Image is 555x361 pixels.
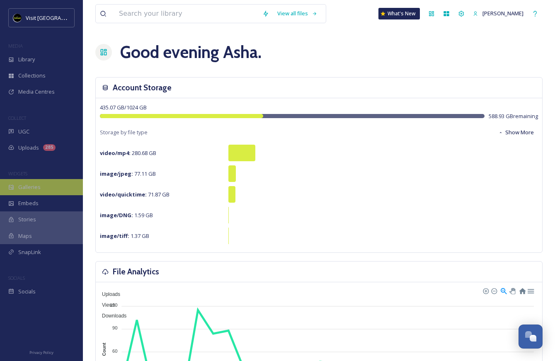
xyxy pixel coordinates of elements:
span: SnapLink [18,248,41,256]
span: UGC [18,128,29,136]
span: WIDGETS [8,170,27,177]
span: Collections [18,72,46,80]
div: Reset Zoom [519,287,526,294]
div: Menu [527,287,534,294]
tspan: 60 [112,348,117,353]
span: MEDIA [8,43,23,49]
span: Galleries [18,183,41,191]
span: 77.11 GB [100,170,156,177]
button: Open Chat [519,325,543,349]
tspan: 120 [110,303,117,308]
div: Zoom Out [491,288,497,293]
span: Privacy Policy [29,350,53,355]
strong: image/jpeg : [100,170,133,177]
span: 1.37 GB [100,232,149,240]
strong: image/DNG : [100,211,133,219]
span: 435.07 GB / 1024 GB [100,104,147,111]
text: Count [102,343,107,356]
tspan: 90 [112,325,117,330]
span: Socials [18,288,36,296]
div: Selection Zoom [500,287,507,294]
span: Embeds [18,199,39,207]
h3: Account Storage [113,82,172,94]
button: Show More [494,124,538,141]
span: Downloads [96,313,126,319]
span: [PERSON_NAME] [482,10,523,17]
span: 280.68 GB [100,149,156,157]
span: Views [96,302,115,308]
a: Privacy Policy [29,347,53,357]
strong: video/quicktime : [100,191,147,198]
span: Storage by file type [100,128,148,136]
a: What's New [378,8,420,19]
div: Zoom In [482,288,488,293]
h3: File Analytics [113,266,159,278]
a: View all files [273,5,322,22]
span: COLLECT [8,115,26,121]
div: Panning [509,288,514,293]
span: Stories [18,216,36,223]
span: Maps [18,232,32,240]
span: SOCIALS [8,275,25,281]
span: 71.87 GB [100,191,170,198]
span: Uploads [96,291,120,297]
span: Visit [GEOGRAPHIC_DATA] [26,14,90,22]
strong: image/tiff : [100,232,129,240]
a: [PERSON_NAME] [469,5,528,22]
h1: Good evening Asha . [120,40,262,65]
img: VISIT%20DETROIT%20LOGO%20-%20BLACK%20BACKGROUND.png [13,14,22,22]
span: Library [18,56,35,63]
span: Uploads [18,144,39,152]
span: Media Centres [18,88,55,96]
div: 285 [43,144,56,151]
input: Search your library [115,5,258,23]
span: 1.59 GB [100,211,153,219]
strong: video/mp4 : [100,149,131,157]
span: 588.93 GB remaining [489,112,538,120]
